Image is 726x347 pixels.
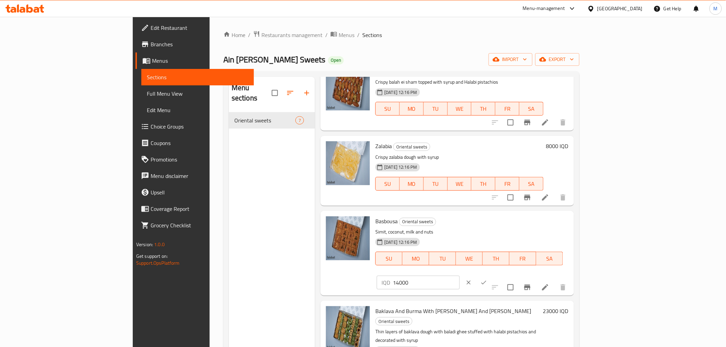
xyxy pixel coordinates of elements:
[136,20,254,36] a: Edit Restaurant
[471,177,495,191] button: TH
[471,102,495,116] button: TH
[382,164,420,170] span: [DATE] 12:16 PM
[375,177,400,191] button: SU
[405,254,426,264] span: MO
[450,179,469,189] span: WE
[223,31,579,39] nav: breadcrumb
[378,254,400,264] span: SU
[426,179,445,189] span: TU
[536,252,563,265] button: SA
[147,89,248,98] span: Full Menu View
[141,85,254,102] a: Full Menu View
[382,89,420,96] span: [DATE] 12:16 PM
[546,141,569,151] h6: 8000 IQD
[399,218,436,226] div: Oriental sweets
[375,216,398,226] span: Basbousa
[424,102,448,116] button: TU
[535,53,579,66] button: export
[136,252,168,261] span: Get support on:
[282,85,298,101] span: Sort sections
[151,172,248,180] span: Menu disclaimer
[136,52,254,69] a: Menus
[429,252,456,265] button: TU
[223,52,325,67] span: Ain [PERSON_NAME] Sweets
[498,179,517,189] span: FR
[375,252,402,265] button: SU
[147,73,248,81] span: Sections
[555,189,571,206] button: delete
[328,57,344,63] span: Open
[375,306,531,316] span: Baklava And Burma With [PERSON_NAME] And [PERSON_NAME]
[495,102,519,116] button: FR
[394,143,430,151] span: Oriental sweets
[136,118,254,135] a: Choice Groups
[474,104,493,114] span: TH
[141,102,254,118] a: Edit Menu
[136,217,254,234] a: Grocery Checklist
[362,31,382,39] span: Sections
[541,55,574,64] span: export
[375,153,543,161] p: Crispy zalabia dough with syrup
[152,57,248,65] span: Menus
[375,78,543,86] p: Crispy balah ei sham topped with syrup and Halabi pistachios
[476,275,491,290] button: ok
[136,168,254,184] a: Menu disclaimer
[402,179,421,189] span: MO
[268,86,282,100] span: Select all sections
[519,189,536,206] button: Branch-specific-item
[541,118,549,127] a: Edit menu item
[510,252,536,265] button: FR
[296,117,304,124] span: 7
[393,276,459,289] input: Please enter price
[151,188,248,196] span: Upsell
[461,275,476,290] button: clear
[519,102,543,116] button: SA
[495,177,519,191] button: FR
[261,31,323,39] span: Restaurants management
[424,177,448,191] button: TU
[136,135,254,151] a: Coupons
[539,254,560,264] span: SA
[448,102,472,116] button: WE
[326,141,370,185] img: Zalabia
[375,141,392,151] span: Zalabia
[543,306,569,316] h6: 23000 IQD
[136,151,254,168] a: Promotions
[375,102,400,116] button: SU
[432,254,453,264] span: TU
[399,218,436,226] span: Oriental sweets
[474,179,493,189] span: TH
[154,240,165,249] span: 1.0.0
[375,228,563,236] p: Simit, coconut, milk and nuts
[147,106,248,114] span: Edit Menu
[541,193,549,202] a: Edit menu item
[400,102,424,116] button: MO
[519,177,543,191] button: SA
[229,112,315,129] div: Oriental sweets7
[151,205,248,213] span: Coverage Report
[375,327,540,345] p: Thin layers of baklava dough with baladi ghee stuffed with halabi pistachios and decorated with s...
[295,116,304,124] div: items
[136,36,254,52] a: Branches
[326,67,370,110] img: Balah El Sham
[523,4,565,13] div: Menu-management
[357,31,360,39] li: /
[339,31,354,39] span: Menus
[597,5,643,12] div: [GEOGRAPHIC_DATA]
[136,184,254,201] a: Upsell
[450,104,469,114] span: WE
[400,177,424,191] button: MO
[234,116,295,124] span: Oriental sweets
[402,252,429,265] button: MO
[229,109,315,131] nav: Menu sections
[151,155,248,164] span: Promotions
[326,216,370,260] img: Basbousa
[151,221,248,229] span: Grocery Checklist
[503,280,518,295] span: Select to update
[136,201,254,217] a: Coverage Report
[141,69,254,85] a: Sections
[393,143,430,151] div: Oriental sweets
[402,104,421,114] span: MO
[485,254,507,264] span: TH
